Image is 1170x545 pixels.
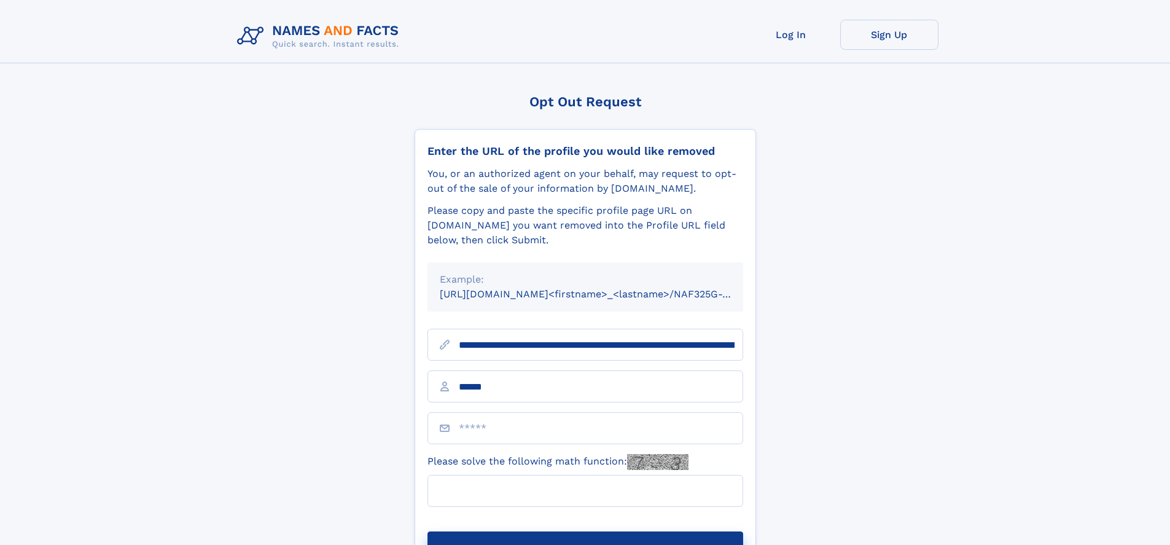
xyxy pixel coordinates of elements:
label: Please solve the following math function: [427,454,688,470]
img: Logo Names and Facts [232,20,409,53]
small: [URL][DOMAIN_NAME]<firstname>_<lastname>/NAF325G-xxxxxxxx [440,288,766,300]
div: Opt Out Request [415,94,756,109]
div: You, or an authorized agent on your behalf, may request to opt-out of the sale of your informatio... [427,167,743,196]
a: Sign Up [840,20,938,50]
div: Please copy and paste the specific profile page URL on [DOMAIN_NAME] you want removed into the Pr... [427,203,743,248]
div: Enter the URL of the profile you would like removed [427,144,743,158]
a: Log In [742,20,840,50]
div: Example: [440,272,731,287]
